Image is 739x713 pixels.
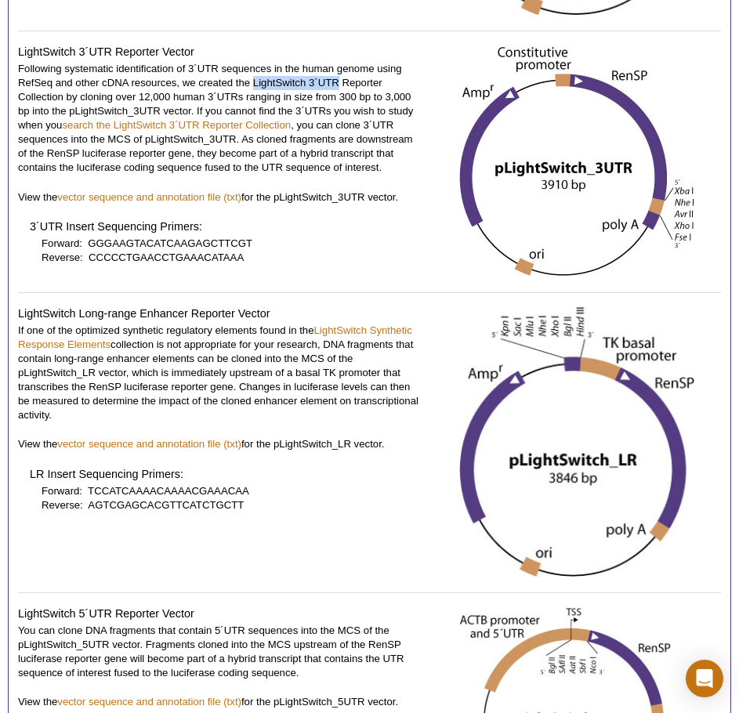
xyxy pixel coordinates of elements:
h4: LR Insert Sequencing Primers: [30,467,421,481]
a: LightSwitch Synthetic Response Elements [18,324,412,350]
div: Open Intercom Messenger [686,660,723,697]
p: Forward: GGGAAGTACATCAAGAGCTTCGT Reverse: CCCCCTGAACCTGAAACATAAA [42,237,421,265]
img: pLightSwitch_3UTR vector diagram [459,45,694,276]
p: View the for the pLightSwitch_5UTR vector. [18,695,421,709]
h4: LightSwitch 5´UTR Reporter Vector [18,606,421,621]
p: Forward: TCCATCAAAACAAAACGAAACAA Reverse: AGTCGAGCACGTTCATCTGCTT [42,484,421,512]
a: search the LightSwitch 3´UTR Reporter Collection [62,119,291,131]
a: vector sequence and annotation file (txt) [57,696,241,708]
p: You can clone DNA fragments that contain 5´UTR sequences into the MCS of the pLightSwitch_5UTR ve... [18,624,421,680]
a: vector sequence and annotation file (txt) [57,191,241,203]
p: View the for the pLightSwitch_LR vector. [18,437,421,451]
p: View the for the pLightSwitch_3UTR vector. [18,190,421,204]
img: pLightSwitch_LR vector diagram [459,306,694,576]
h4: LightSwitch Long-range Enhancer Reporter Vector [18,306,421,320]
h4: 3´UTR Insert Sequencing Primers: [30,219,421,233]
p: If one of the optimized synthetic regulatory elements found in the collection is not appropriate ... [18,324,421,422]
h4: LightSwitch 3´UTR Reporter Vector [18,45,421,59]
p: Following systematic identification of 3´UTR sequences in the human genome using RefSeq and other... [18,62,421,175]
a: vector sequence and annotation file (txt) [57,438,241,450]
